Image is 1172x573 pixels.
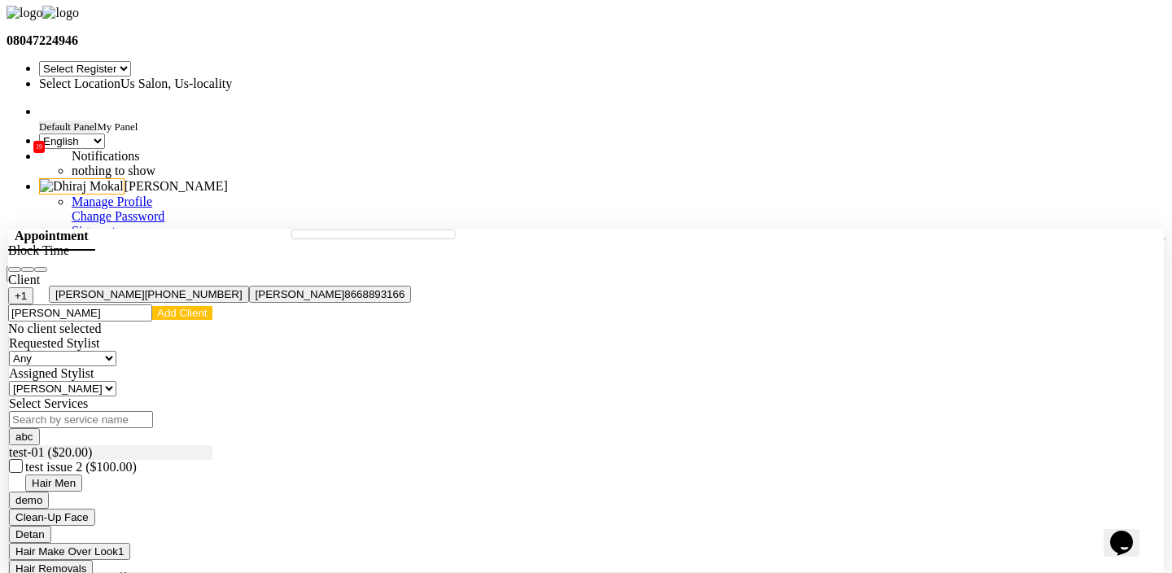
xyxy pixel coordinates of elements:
ngb-highlight: 8668893166 [344,288,405,300]
span: 19 [33,141,45,153]
span: Appointment [8,222,95,251]
div: demo [15,494,42,506]
div: Assigned Stylist [9,366,212,381]
button: +1 [8,287,33,304]
button: Clean-Up Face [9,509,95,526]
button: abc [9,428,40,445]
button: demo [9,492,49,509]
div: Requested Stylist [9,336,212,351]
div: Client [8,273,212,287]
span: My Panel [97,120,138,133]
img: logo [7,6,42,20]
input: Search by Name/Mobile/Email/Code [8,304,152,321]
button: Close [34,267,47,272]
a: Change Password [72,209,164,223]
div: No client selected [8,321,212,336]
span: Add Client [157,307,208,319]
a: Manage Profile [72,195,152,208]
img: logo [42,6,78,20]
div: Hair Make Over Look1 [15,545,124,558]
img: Dhiraj Mokal [39,178,125,195]
button: Detan [9,526,51,543]
ngb-highlight: [PHONE_NUMBER] [145,288,243,300]
span: Block Time [8,243,69,257]
span: [PERSON_NAME] [125,179,228,193]
span: [PERSON_NAME] [256,288,345,300]
span: test issue 2 ($100.00) [25,460,137,474]
a: Sign out [72,224,116,238]
span: Default Panel [39,120,97,133]
iframe: chat widget [1104,508,1156,557]
li: nothing to show [72,164,479,178]
div: abc [15,431,33,443]
button: Add Client [152,306,212,320]
span: [PERSON_NAME] [55,288,145,300]
span: test-01 ($20.00) [9,445,92,459]
button: Hair Make Over Look1 [9,543,130,560]
input: Search by service name [9,411,153,428]
div: Detan [15,528,45,540]
b: 08047224946 [7,33,78,47]
div: Select Services [9,396,212,411]
div: Hair Men [32,477,76,489]
div: Clean-Up Face [15,511,89,523]
button: Hair Men [25,475,82,492]
div: Notifications [72,149,479,164]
